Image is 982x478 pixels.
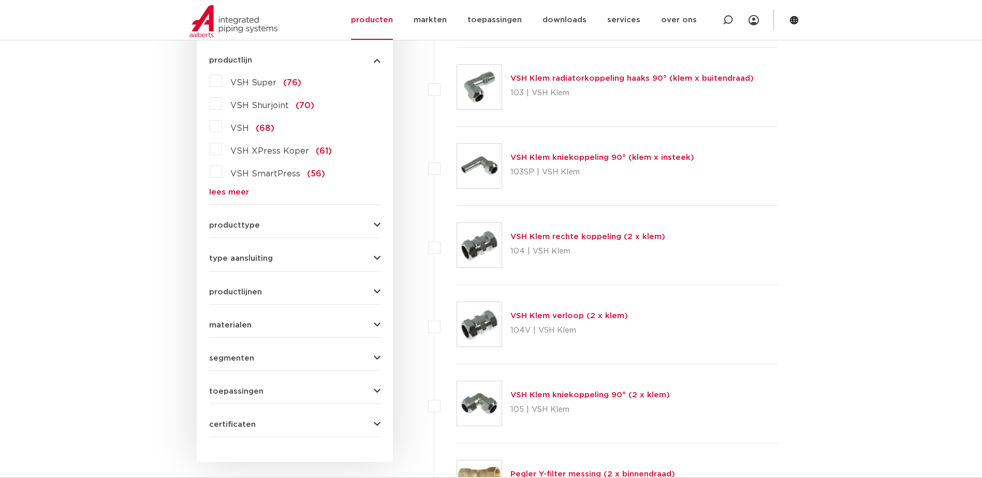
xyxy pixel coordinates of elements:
span: producttype [209,221,260,229]
span: (61) [316,147,332,155]
button: productlijnen [209,288,380,296]
button: certificaten [209,421,380,428]
a: Pegler Y-filter messing (2 x binnendraad) [510,470,675,478]
span: VSH [230,124,249,132]
p: 104V | VSH Klem [510,322,628,339]
span: (70) [296,101,314,110]
span: type aansluiting [209,255,273,262]
a: VSH Klem verloop (2 x klem) [510,312,628,320]
button: materialen [209,321,380,329]
button: productlijn [209,56,380,64]
span: VSH XPress Koper [230,147,309,155]
img: Thumbnail for VSH Klem kniekoppeling 90° (2 x klem) [457,381,502,426]
a: VSH Klem rechte koppeling (2 x klem) [510,233,665,241]
p: 104 | VSH Klem [510,243,665,260]
p: 103 | VSH Klem [510,85,754,101]
a: VSH Klem kniekoppeling 90° (klem x insteek) [510,154,694,161]
a: VSH Klem kniekoppeling 90° (2 x klem) [510,391,670,399]
span: certificaten [209,421,256,428]
a: VSH Klem radiatorkoppeling haaks 90° (klem x buitendraad) [510,74,754,82]
span: (68) [256,124,274,132]
span: VSH Super [230,79,276,87]
span: toepassingen [209,387,263,395]
span: materialen [209,321,252,329]
p: 105 | VSH Klem [510,401,670,418]
span: productlijnen [209,288,262,296]
button: type aansluiting [209,255,380,262]
span: (76) [283,79,301,87]
img: Thumbnail for VSH Klem kniekoppeling 90° (klem x insteek) [457,144,502,188]
span: VSH SmartPress [230,170,300,178]
span: (56) [307,170,325,178]
a: lees meer [209,188,380,196]
span: productlijn [209,56,252,64]
button: producttype [209,221,380,229]
span: segmenten [209,354,254,362]
img: Thumbnail for VSH Klem radiatorkoppeling haaks 90° (klem x buitendraad) [457,65,502,109]
p: 103SP | VSH Klem [510,164,694,181]
button: toepassingen [209,387,380,395]
img: Thumbnail for VSH Klem verloop (2 x klem) [457,302,502,347]
span: VSH Shurjoint [230,101,289,110]
img: Thumbnail for VSH Klem rechte koppeling (2 x klem) [457,223,502,267]
button: segmenten [209,354,380,362]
